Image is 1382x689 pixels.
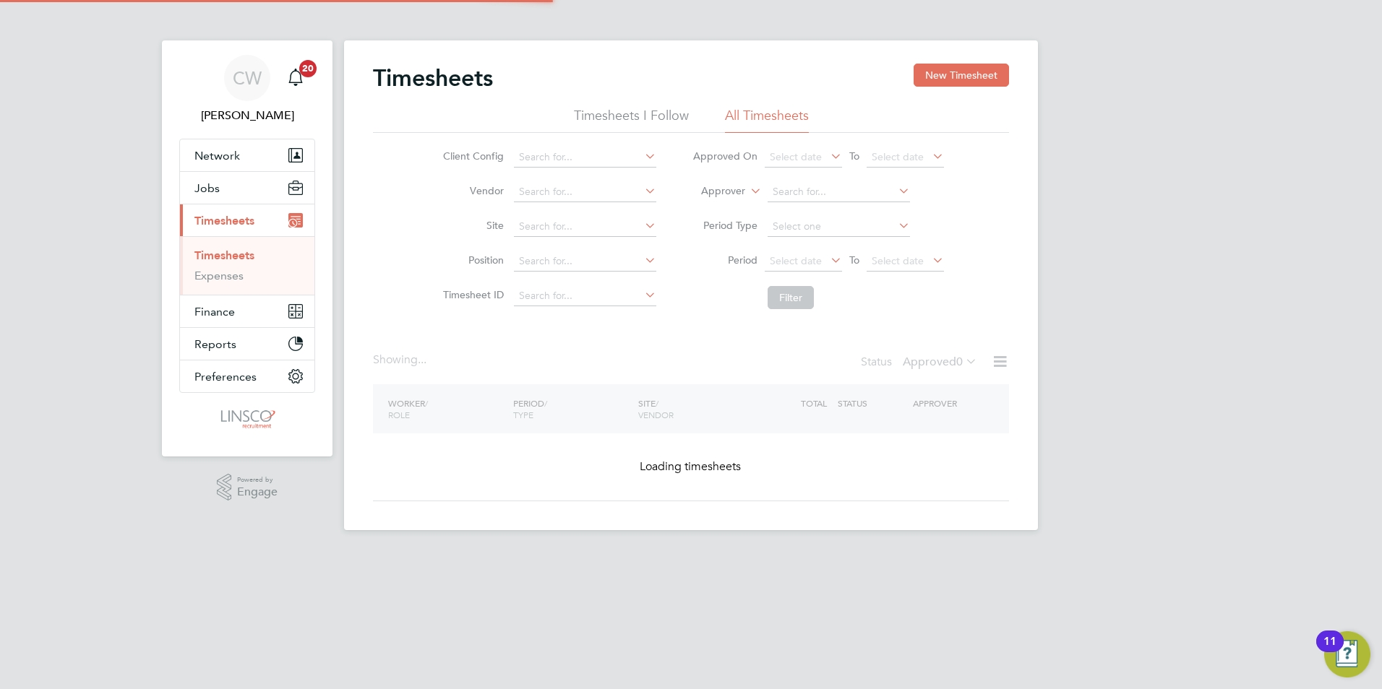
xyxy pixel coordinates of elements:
div: Timesheets [180,236,314,295]
a: 20 [281,55,310,101]
label: Period Type [692,219,757,232]
span: Engage [237,486,278,498]
button: Finance [180,295,314,327]
input: Search for... [514,251,656,272]
span: Select date [770,254,822,267]
input: Search for... [514,182,656,202]
span: Finance [194,305,235,318]
label: Approved [903,355,977,369]
span: Select date [770,150,822,163]
label: Timesheet ID [439,288,504,301]
a: Timesheets [194,248,254,262]
button: New Timesheet [914,64,1009,87]
a: Powered byEngage [217,474,278,501]
label: Approved On [692,149,757,162]
button: Network [180,139,314,171]
span: Network [194,149,240,162]
div: 11 [1323,641,1336,660]
button: Filter [768,286,814,309]
a: Go to home page [179,407,315,430]
label: Position [439,253,504,266]
button: Open Resource Center, 11 new notifications [1324,631,1370,677]
input: Select one [768,217,910,237]
li: All Timesheets [725,107,809,133]
input: Search for... [514,147,656,168]
label: Approver [680,184,745,199]
span: 20 [299,60,317,77]
a: CW[PERSON_NAME] [179,55,315,124]
span: Reports [194,337,236,351]
span: Timesheets [194,214,254,227]
img: linsco-logo-retina.png [217,407,277,430]
input: Search for... [514,286,656,306]
nav: Main navigation [162,40,332,456]
span: CW [233,69,262,87]
button: Jobs [180,172,314,204]
div: Showing [373,352,429,368]
li: Timesheets I Follow [574,107,689,133]
span: Preferences [194,370,257,383]
span: Select date [872,150,924,163]
span: Jobs [194,181,220,195]
label: Vendor [439,184,504,197]
button: Reports [180,328,314,360]
a: Expenses [194,269,244,282]
span: ... [418,352,426,367]
div: Status [861,352,980,373]
span: To [845,251,864,269]
span: Chloe Whittall [179,107,315,124]
label: Client Config [439,149,504,162]
input: Search for... [514,217,656,237]
span: 0 [956,355,963,369]
input: Search for... [768,182,910,202]
label: Site [439,219,504,232]
span: Powered by [237,474,278,486]
label: Period [692,253,757,266]
h2: Timesheets [373,64,493,92]
button: Preferences [180,360,314,392]
span: Select date [872,254,924,267]
span: To [845,147,864,165]
button: Timesheets [180,204,314,236]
